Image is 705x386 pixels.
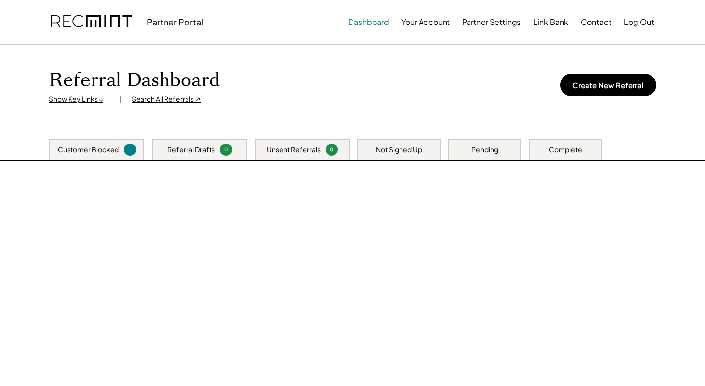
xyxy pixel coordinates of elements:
button: Your Account [401,12,450,32]
div: Show Key Links ↓ [49,95,110,104]
div: Search All Referrals ↗ [132,95,201,104]
button: Partner Settings [462,12,521,32]
button: Contact [581,12,611,32]
button: Create New Referral [560,74,656,96]
div: Partner Portal [147,16,203,27]
div: Pending [471,145,498,155]
div: Not Signed Up [376,145,422,155]
button: Log Out [624,12,654,32]
div: Complete [549,145,582,155]
div: 0 [327,146,336,153]
div: Referral Drafts [167,145,215,155]
button: Dashboard [348,12,389,32]
div: Unsent Referrals [267,145,321,155]
div: | [120,95,122,104]
div: Customer Blocked [58,145,119,155]
button: Link Bank [533,12,568,32]
div: 0 [221,146,231,153]
img: recmint-logotype%403x.png [51,5,132,39]
h1: Referral Dashboard [49,69,220,92]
